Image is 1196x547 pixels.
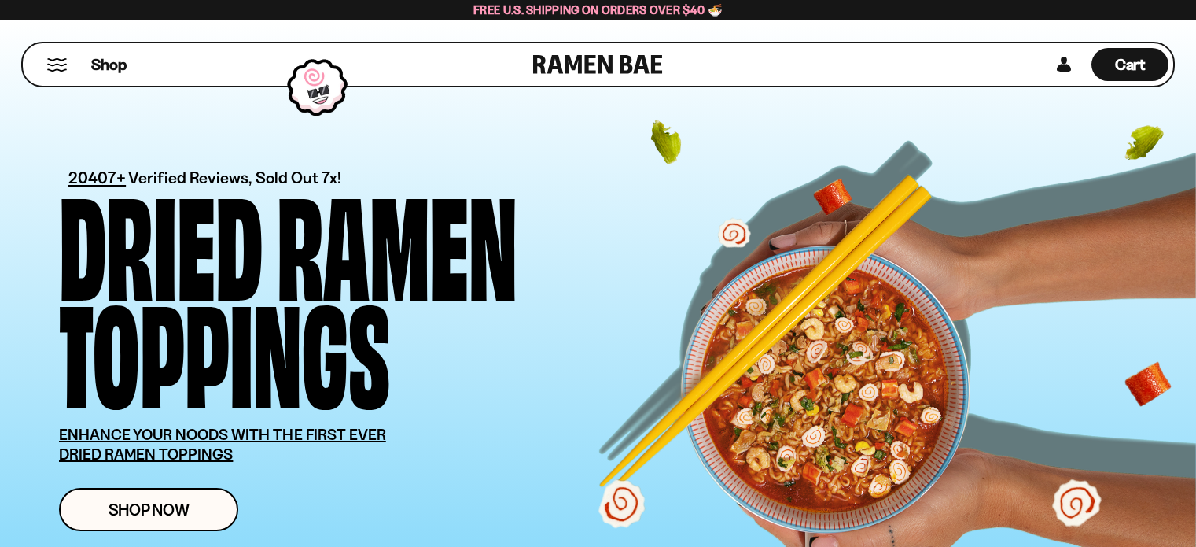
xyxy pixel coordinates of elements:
div: Dried [59,186,263,294]
div: Toppings [59,294,390,401]
div: Cart [1091,43,1168,86]
a: Shop Now [59,488,238,531]
button: Mobile Menu Trigger [46,58,68,72]
span: Cart [1115,55,1146,74]
span: Free U.S. Shipping on Orders over $40 🍜 [473,2,723,17]
u: ENHANCE YOUR NOODS WITH THE FIRST EVER DRIED RAMEN TOPPINGS [59,425,386,464]
span: Shop [91,54,127,76]
span: Shop Now [109,501,190,518]
div: Ramen [277,186,517,294]
a: Shop [91,48,127,81]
